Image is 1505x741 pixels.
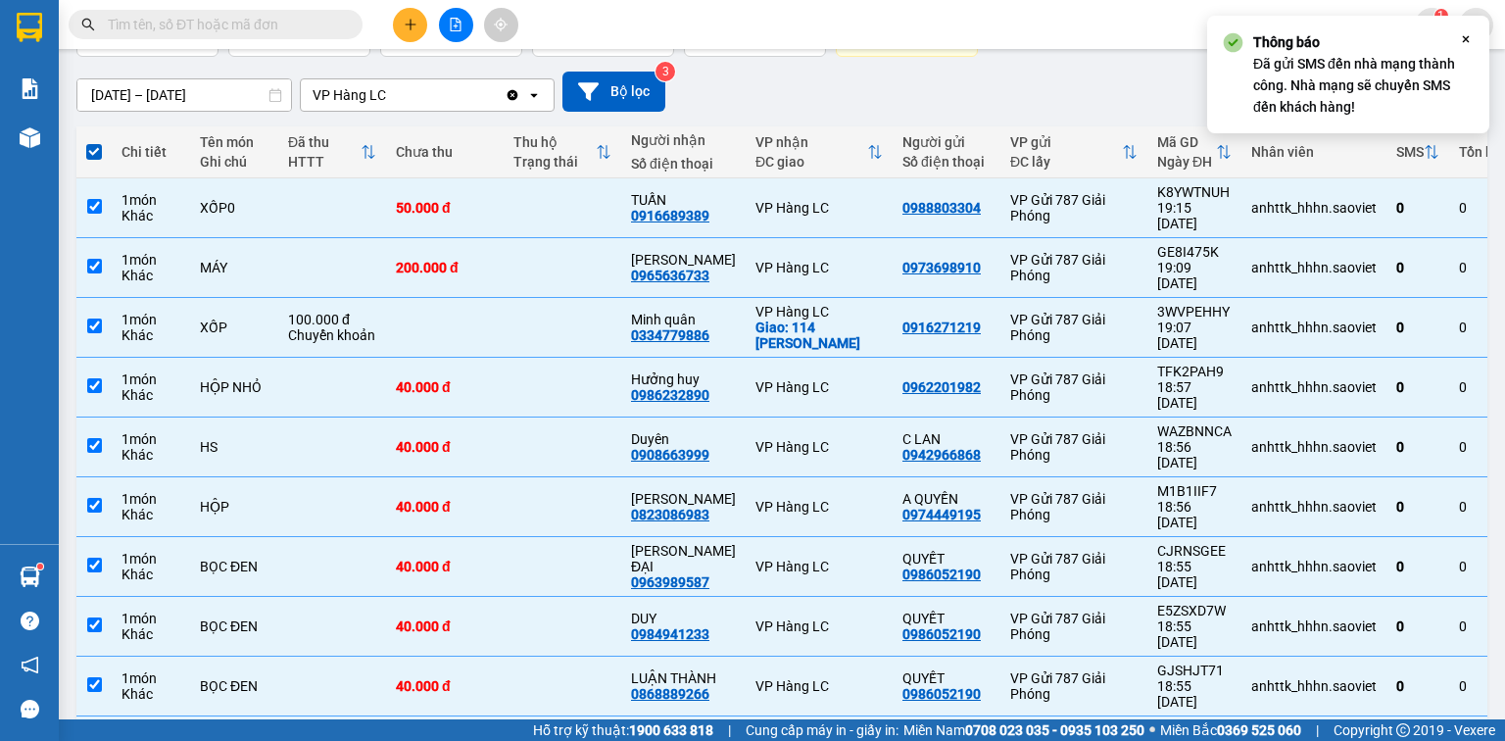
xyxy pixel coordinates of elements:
[1157,320,1232,351] div: 19:07 [DATE]
[533,719,713,741] span: Hỗ trợ kỹ thuật:
[200,260,268,275] div: MÁY
[1396,559,1439,574] div: 0
[631,543,736,574] div: HOÀNG ĐẠI
[121,192,180,208] div: 1 món
[1157,304,1232,320] div: 3WVPEHHY
[121,686,180,702] div: Khác
[1010,491,1138,522] div: VP Gửi 787 Giải Phóng
[396,618,494,634] div: 40.000 đ
[37,564,43,569] sup: 1
[121,431,180,447] div: 1 món
[755,618,883,634] div: VP Hàng LC
[1246,12,1415,36] span: kiennv_hhlc.saoviet
[439,8,473,42] button: file-add
[631,491,736,507] div: GIA PHÚC
[1157,663,1232,678] div: GJSHJT71
[902,379,981,395] div: 0962201982
[288,154,361,170] div: HTTT
[393,8,427,42] button: plus
[388,85,390,105] input: Selected VP Hàng LC.
[278,126,386,178] th: Toggle SortBy
[121,268,180,283] div: Khác
[902,447,981,463] div: 0942966868
[631,507,709,522] div: 0823086983
[1010,252,1138,283] div: VP Gửi 787 Giải Phóng
[121,387,180,403] div: Khác
[504,126,621,178] th: Toggle SortBy
[755,439,883,455] div: VP Hàng LC
[631,387,709,403] div: 0986232890
[396,439,494,455] div: 40.000 đ
[1157,499,1232,530] div: 18:56 [DATE]
[77,79,291,111] input: Select a date range.
[631,132,736,148] div: Người nhận
[902,260,981,275] div: 0973698910
[902,686,981,702] div: 0986052190
[755,304,883,320] div: VP Hàng LC
[1396,144,1424,160] div: SMS
[1396,439,1439,455] div: 0
[1157,483,1232,499] div: M1B1IIF7
[1149,726,1155,734] span: ⚪️
[1157,543,1232,559] div: CJRNSGEE
[1000,126,1147,178] th: Toggle SortBy
[1157,260,1232,291] div: 19:09 [DATE]
[200,439,268,455] div: HS
[200,320,268,335] div: XỐP
[200,678,268,694] div: BỌC ĐEN
[902,670,991,686] div: QUYẾT
[404,18,417,31] span: plus
[755,499,883,515] div: VP Hàng LC
[1010,312,1138,343] div: VP Gửi 787 Giải Phóng
[631,208,709,223] div: 0916689389
[631,268,709,283] div: 0965636733
[396,379,494,395] div: 40.000 đ
[1396,499,1439,515] div: 0
[755,678,883,694] div: VP Hàng LC
[1217,722,1301,738] strong: 0369 525 060
[200,154,268,170] div: Ghi chú
[1459,8,1493,42] button: caret-down
[746,126,893,178] th: Toggle SortBy
[631,670,736,686] div: LUẬN THÀNH
[631,574,709,590] div: 0963989587
[631,686,709,702] div: 0868889266
[1010,154,1122,170] div: ĐC lấy
[288,134,361,150] div: Đã thu
[1010,431,1138,463] div: VP Gửi 787 Giải Phóng
[121,611,180,626] div: 1 món
[505,87,520,103] svg: Clear value
[108,14,339,35] input: Tìm tên, số ĐT hoặc mã đơn
[526,87,542,103] svg: open
[1386,126,1449,178] th: Toggle SortBy
[1251,499,1377,515] div: anhttk_hhhn.saoviet
[1010,192,1138,223] div: VP Gửi 787 Giải Phóng
[902,611,991,626] div: QUYẾT
[902,626,981,642] div: 0986052190
[1437,9,1444,23] span: 1
[200,379,268,395] div: HỘP NHỎ
[396,144,494,160] div: Chưa thu
[902,507,981,522] div: 0974449195
[21,656,39,674] span: notification
[902,567,981,582] div: 0986052190
[1010,611,1138,642] div: VP Gửi 787 Giải Phóng
[1396,320,1439,335] div: 0
[1157,184,1232,200] div: K8YWTNUH
[121,144,180,160] div: Chi tiết
[1157,134,1216,150] div: Mã GD
[288,327,376,343] div: Chuyển khoản
[631,327,709,343] div: 0334779886
[200,200,268,216] div: XỐP0
[121,252,180,268] div: 1 món
[513,134,596,150] div: Thu hộ
[631,156,736,172] div: Số điện thoại
[631,192,736,208] div: TUẤN
[1010,371,1138,403] div: VP Gửi 787 Giải Phóng
[1396,379,1439,395] div: 0
[903,719,1144,741] span: Miền Nam
[902,551,991,567] div: QUYẾT
[1157,618,1232,650] div: 18:55 [DATE]
[1147,126,1241,178] th: Toggle SortBy
[200,618,268,634] div: BỌC ĐEN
